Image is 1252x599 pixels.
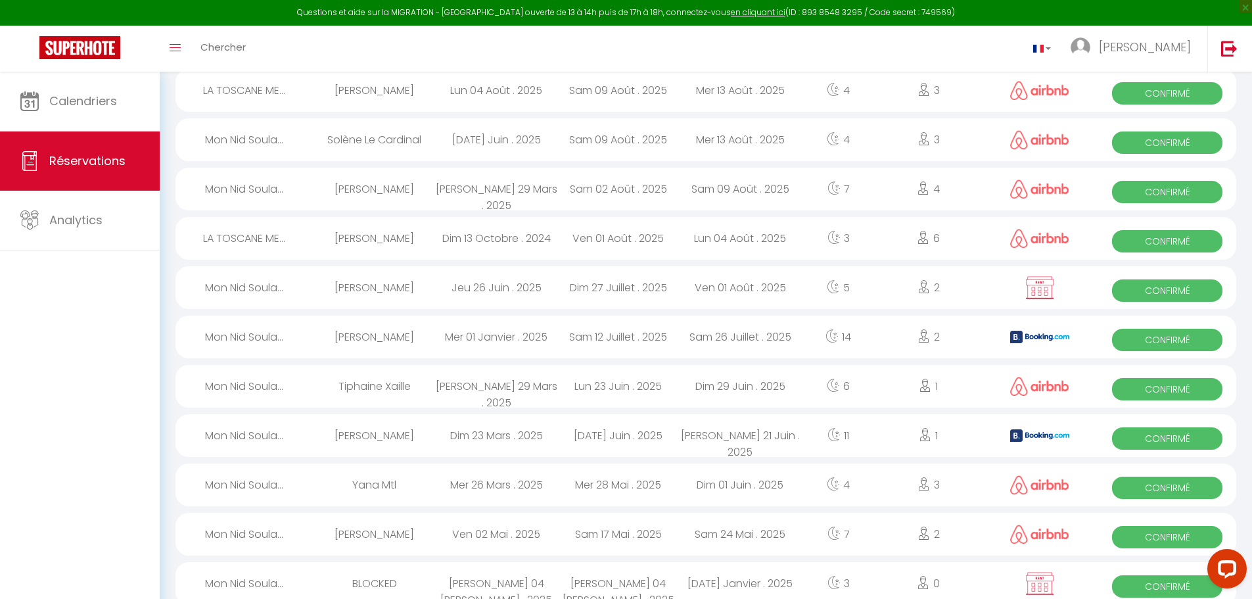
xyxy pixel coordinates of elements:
[1197,544,1252,599] iframe: LiveChat chat widget
[49,93,117,109] span: Calendriers
[1071,37,1090,57] img: ...
[1061,26,1207,72] a: ... [PERSON_NAME]
[1221,40,1238,57] img: logout
[1099,39,1191,55] span: [PERSON_NAME]
[731,7,785,18] a: en cliquant ici
[191,26,256,72] a: Chercher
[39,36,120,59] img: Super Booking
[200,40,246,54] span: Chercher
[49,153,126,169] span: Réservations
[49,212,103,228] span: Analytics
